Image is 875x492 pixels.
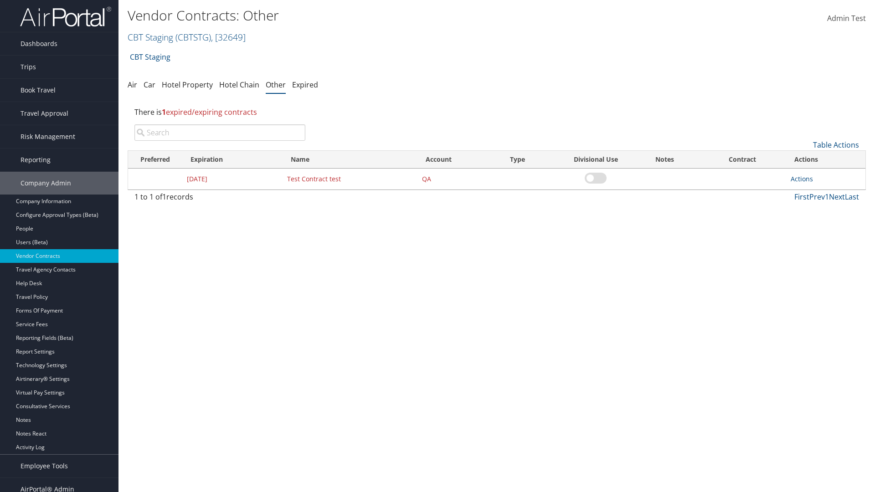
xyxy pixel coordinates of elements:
td: [DATE] [182,169,283,190]
img: airportal-logo.png [20,6,111,27]
th: Divisional Use: activate to sort column ascending [560,151,632,169]
th: Name: activate to sort column ascending [283,151,417,169]
span: Travel Approval [21,102,68,125]
span: Admin Test [827,13,866,23]
strong: 1 [162,107,166,117]
a: 1 [825,192,829,202]
th: Actions [786,151,865,169]
span: Reporting [21,149,51,171]
a: Next [829,192,845,202]
td: Test Contract test [283,169,417,190]
span: Company Admin [21,172,71,195]
th: Notes: activate to sort column ascending [632,151,698,169]
a: Last [845,192,859,202]
th: Expiration: activate to sort column descending [182,151,283,169]
a: Other [266,80,286,90]
th: Account: activate to sort column ascending [417,151,502,169]
input: Search [134,124,305,141]
th: Contract: activate to sort column ascending [698,151,787,169]
td: QA [417,169,502,190]
th: Preferred: activate to sort column ascending [128,151,182,169]
span: expired/expiring contracts [162,107,257,117]
a: Table Actions [813,140,859,150]
span: ( CBTSTG ) [175,31,211,43]
a: CBT Staging [128,31,246,43]
h1: Vendor Contracts: Other [128,6,620,25]
a: First [794,192,809,202]
span: Dashboards [21,32,57,55]
span: , [ 32649 ] [211,31,246,43]
span: Employee Tools [21,455,68,477]
a: Prev [809,192,825,202]
a: Hotel Property [162,80,213,90]
a: CBT Staging [130,48,170,66]
a: Hotel Chain [219,80,259,90]
a: Admin Test [827,5,866,33]
a: Car [144,80,155,90]
span: Trips [21,56,36,78]
span: Book Travel [21,79,56,102]
th: Type: activate to sort column ascending [502,151,560,169]
a: Expired [292,80,318,90]
a: Actions [791,174,813,183]
span: Risk Management [21,125,75,148]
a: Air [128,80,137,90]
div: 1 to 1 of records [134,191,305,207]
span: 1 [162,192,166,202]
div: There is [128,100,866,124]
